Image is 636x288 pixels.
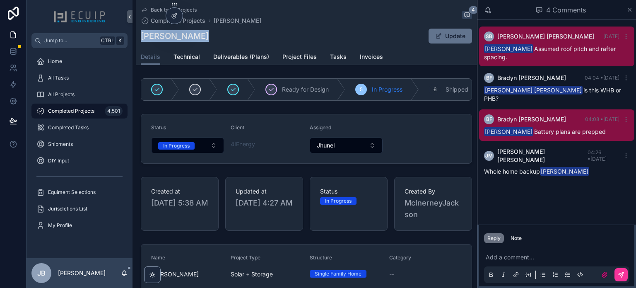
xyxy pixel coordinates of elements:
[48,124,89,131] span: Completed Tasks
[48,206,87,212] span: Jurisdictions List
[151,197,208,209] span: [DATE] 5:38 AM
[497,32,594,41] span: [PERSON_NAME] [PERSON_NAME]
[151,7,197,13] span: Back to All Projects
[31,153,128,168] a: DIY Input
[325,197,352,205] div: In Progress
[214,17,261,25] a: [PERSON_NAME]
[360,53,383,61] span: Invoices
[469,6,478,14] span: 4
[497,115,566,123] span: Bradyn [PERSON_NAME]
[330,53,347,61] span: Tasks
[48,141,73,148] span: Shipments
[151,254,165,261] span: Name
[446,85,468,94] span: Shipped
[53,10,106,23] img: App logo
[173,49,200,66] a: Technical
[117,37,123,44] span: K
[429,29,472,44] button: Update
[141,30,209,42] h1: [PERSON_NAME]
[484,86,583,94] span: [PERSON_NAME] [PERSON_NAME]
[48,75,69,81] span: All Tasks
[105,106,123,116] div: 4,501
[151,187,208,196] span: Created at
[462,11,472,21] button: 4
[31,54,128,69] a: Home
[231,140,255,148] a: 4IEnergy
[48,91,75,98] span: All Projects
[31,104,128,119] a: Completed Projects4,501
[37,268,46,278] span: JB
[484,168,590,175] span: Whole home backup
[100,36,115,45] span: Ctrl
[484,44,533,53] span: [PERSON_NAME]
[48,189,96,196] span: Equiment Selections
[141,17,205,25] a: Completed Projects
[497,148,588,164] span: [PERSON_NAME] [PERSON_NAME]
[330,49,347,66] a: Tasks
[507,233,525,243] button: Note
[141,7,197,13] a: Back to All Projects
[151,124,166,131] span: Status
[484,128,606,135] span: Battery plans are prepped
[389,254,411,261] span: Category
[546,5,586,15] span: 4 Comments
[486,116,492,123] span: BF
[405,197,462,220] span: McInerneyJackson
[497,74,566,82] span: Bradyn [PERSON_NAME]
[360,49,383,66] a: Invoices
[236,187,293,196] span: Updated at
[31,33,128,48] button: Jump to...CtrlK
[151,17,205,25] span: Completed Projects
[213,49,269,66] a: Deliverables (Plans)
[310,124,331,131] span: Assigned
[141,49,160,65] a: Details
[231,254,260,261] span: Project Type
[484,127,533,136] span: [PERSON_NAME]
[141,53,160,61] span: Details
[163,142,190,150] div: In Progress
[282,49,317,66] a: Project Files
[405,187,462,196] span: Created By
[48,108,94,114] span: Completed Projects
[231,270,273,278] span: Solar + Storage
[484,233,504,243] button: Reply
[48,222,72,229] span: My Profile
[31,201,128,216] a: Jurisdictions List
[58,269,106,277] p: [PERSON_NAME]
[31,137,128,152] a: Shipments
[486,75,492,81] span: BF
[236,197,293,209] span: [DATE] 4:27 AM
[31,185,128,200] a: Equiment Selections
[48,157,69,164] span: DIY Input
[585,75,619,81] span: 04:04 • [DATE]
[282,53,317,61] span: Project Files
[484,45,616,61] span: Assumed roof pitch and rafter spacing.
[151,270,224,278] span: [PERSON_NAME]
[173,53,200,61] span: Technical
[31,218,128,233] a: My Profile
[31,120,128,135] a: Completed Tasks
[360,86,363,93] span: 5
[231,124,244,131] span: Client
[485,152,493,159] span: JM
[389,270,394,278] span: --
[310,254,332,261] span: Structure
[48,58,62,65] span: Home
[511,235,522,242] div: Note
[320,187,377,196] span: Status
[540,167,589,176] span: [PERSON_NAME]
[31,70,128,85] a: All Tasks
[372,85,402,94] span: In Progress
[434,86,436,93] span: 6
[603,33,619,39] span: [DATE]
[588,149,607,162] span: 04:26 • [DATE]
[585,116,619,122] span: 04:08 • [DATE]
[315,270,361,278] div: Single Family Home
[213,53,269,61] span: Deliverables (Plans)
[282,85,329,94] span: Ready for Design
[317,141,335,150] span: Jhunel
[44,37,97,44] span: Jump to...
[26,48,132,244] div: scrollable content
